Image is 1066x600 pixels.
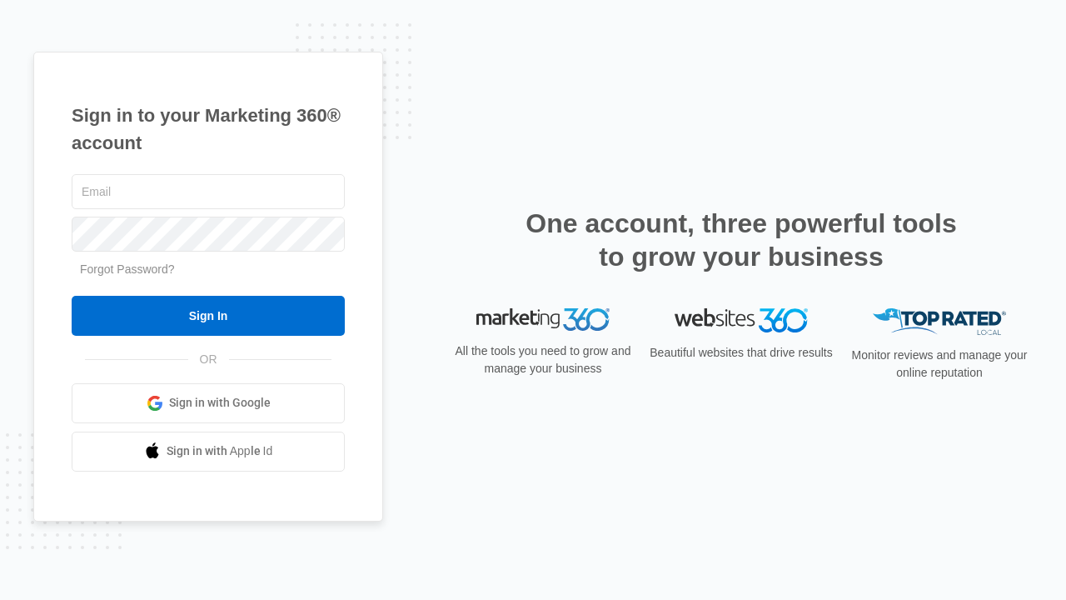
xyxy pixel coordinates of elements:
[169,394,271,412] span: Sign in with Google
[80,262,175,276] a: Forgot Password?
[846,347,1033,382] p: Monitor reviews and manage your online reputation
[450,342,636,377] p: All the tools you need to grow and manage your business
[72,102,345,157] h1: Sign in to your Marketing 360® account
[873,308,1006,336] img: Top Rated Local
[167,442,273,460] span: Sign in with Apple Id
[521,207,962,273] h2: One account, three powerful tools to grow your business
[72,174,345,209] input: Email
[476,308,610,332] img: Marketing 360
[72,383,345,423] a: Sign in with Google
[648,344,834,362] p: Beautiful websites that drive results
[72,432,345,472] a: Sign in with Apple Id
[675,308,808,332] img: Websites 360
[188,351,229,368] span: OR
[72,296,345,336] input: Sign In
